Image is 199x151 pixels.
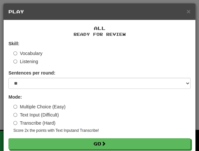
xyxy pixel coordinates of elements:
span: × [187,7,191,15]
strong: Skill: [8,41,19,46]
h5: Play [8,8,191,15]
label: Listening [13,58,38,65]
label: Text Input (Difficult) [13,112,59,118]
button: Close [187,8,191,15]
label: Transcribe (Hard) [13,120,55,126]
input: Transcribe (Hard) [13,121,17,125]
input: Text Input (Difficult) [13,113,17,117]
small: Ready for Review [8,32,191,37]
strong: Mode: [8,94,22,100]
input: Vocabulary [13,51,17,55]
input: Listening [13,60,17,63]
label: Vocabulary [13,50,42,57]
button: Go [8,138,191,149]
small: Score 2x the points with Text Input and Transcribe ! [13,128,191,133]
span: All [94,25,106,31]
label: Sentences per round: [8,70,55,76]
input: Multiple Choice (Easy) [13,105,17,109]
label: Multiple Choice (Easy) [13,103,65,110]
